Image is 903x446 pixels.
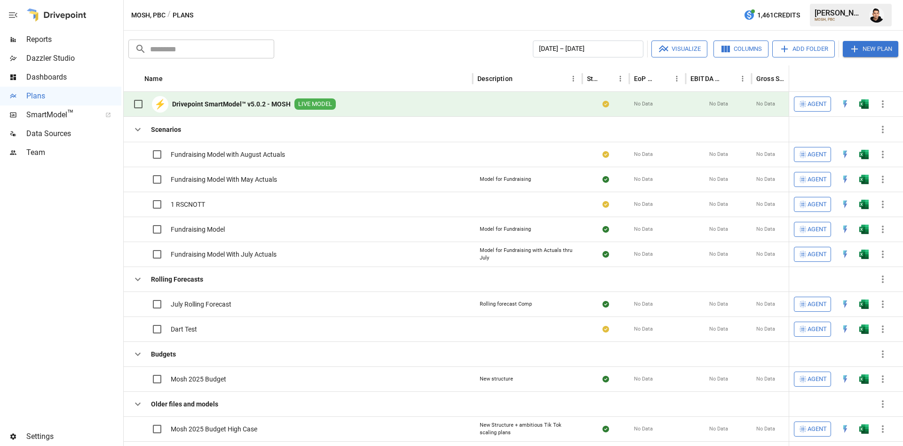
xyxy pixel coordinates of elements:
[808,424,827,435] span: Agent
[651,41,707,57] button: Visualize
[859,200,869,209] div: Open in Excel
[151,349,176,359] b: Budgets
[723,72,736,85] button: Sort
[602,99,609,109] div: Your plan has changes in Excel that are not reflected in the Drivepoint Data Warehouse, select "S...
[859,225,869,234] div: Open in Excel
[794,97,831,112] button: Agent
[859,300,869,309] div: Open in Excel
[756,100,775,108] span: No Data
[815,8,863,17] div: [PERSON_NAME]
[602,225,609,234] div: Sync complete
[859,424,869,434] img: excel-icon.76473adf.svg
[171,424,257,434] span: Mosh 2025 Budget High Case
[709,100,728,108] span: No Data
[131,9,166,21] button: MOSH, PBC
[634,375,653,383] span: No Data
[634,325,653,333] span: No Data
[794,147,831,162] button: Agent
[840,250,850,259] div: Open in Quick Edit
[859,175,869,184] div: Open in Excel
[634,201,653,208] span: No Data
[808,149,827,160] span: Agent
[859,175,869,184] img: excel-icon.76473adf.svg
[634,251,653,258] span: No Data
[840,324,850,334] img: quick-edit-flash.b8aec18c.svg
[602,175,609,184] div: Sync complete
[840,99,850,109] img: quick-edit-flash.b8aec18c.svg
[634,226,653,233] span: No Data
[480,176,531,183] div: Model for Fundraising
[480,422,575,436] div: New Structure + ambitious Tik Tok scaling plans
[709,201,728,208] span: No Data
[756,151,775,158] span: No Data
[26,431,121,442] span: Settings
[840,374,850,384] div: Open in Quick Edit
[171,324,197,334] span: Dart Test
[794,297,831,312] button: Agent
[26,128,121,139] span: Data Sources
[808,174,827,185] span: Agent
[602,300,609,309] div: Sync complete
[794,372,831,387] button: Agent
[167,9,171,21] div: /
[26,90,121,102] span: Plans
[840,175,850,184] div: Open in Quick Edit
[26,53,121,64] span: Dazzler Studio
[709,251,728,258] span: No Data
[859,374,869,384] img: excel-icon.76473adf.svg
[151,125,181,134] b: Scenarios
[794,422,831,437] button: Agent
[808,374,827,385] span: Agent
[756,75,788,82] div: Gross Sales
[840,250,850,259] img: quick-edit-flash.b8aec18c.svg
[840,175,850,184] img: quick-edit-flash.b8aec18c.svg
[480,226,531,233] div: Model for Fundraising
[26,109,95,121] span: SmartModel
[67,108,74,120] span: ™
[602,374,609,384] div: Sync complete
[709,151,728,158] span: No Data
[151,399,218,409] b: Older files and models
[709,226,728,233] span: No Data
[840,300,850,309] img: quick-edit-flash.b8aec18c.svg
[533,41,643,57] button: [DATE] – [DATE]
[614,72,627,85] button: Status column menu
[840,150,850,159] div: Open in Quick Edit
[859,150,869,159] img: excel-icon.76473adf.svg
[480,247,575,261] div: Model for Fundraising with Actuals thru July
[859,250,869,259] div: Open in Excel
[171,250,277,259] span: Fundraising Model With July Actuals
[294,100,336,109] span: LIVE MODEL
[859,225,869,234] img: excel-icon.76473adf.svg
[690,75,722,82] div: EBITDA Margin
[756,325,775,333] span: No Data
[602,200,609,209] div: Your plan has changes in Excel that are not reflected in the Drivepoint Data Warehouse, select "S...
[840,424,850,434] img: quick-edit-flash.b8aec18c.svg
[808,224,827,235] span: Agent
[757,9,800,21] span: 1,461 Credits
[144,75,163,82] div: Name
[756,425,775,433] span: No Data
[859,300,869,309] img: excel-icon.76473adf.svg
[815,17,863,22] div: MOSH, PBC
[152,96,168,113] div: ⚡
[602,250,609,259] div: Sync complete
[840,324,850,334] div: Open in Quick Edit
[808,249,827,260] span: Agent
[171,200,205,209] span: 1 RSCNOTT
[756,300,775,308] span: No Data
[151,275,203,284] b: Rolling Forecasts
[794,322,831,337] button: Agent
[709,176,728,183] span: No Data
[634,75,656,82] div: EoP Cash
[480,375,513,383] div: New structure
[26,147,121,158] span: Team
[869,8,884,23] div: Francisco Sanchez
[514,72,527,85] button: Sort
[26,34,121,45] span: Reports
[602,150,609,159] div: Your plan has changes in Excel that are not reflected in the Drivepoint Data Warehouse, select "S...
[713,41,768,57] button: Columns
[840,200,850,209] img: quick-edit-flash.b8aec18c.svg
[808,299,827,310] span: Agent
[859,99,869,109] img: excel-icon.76473adf.svg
